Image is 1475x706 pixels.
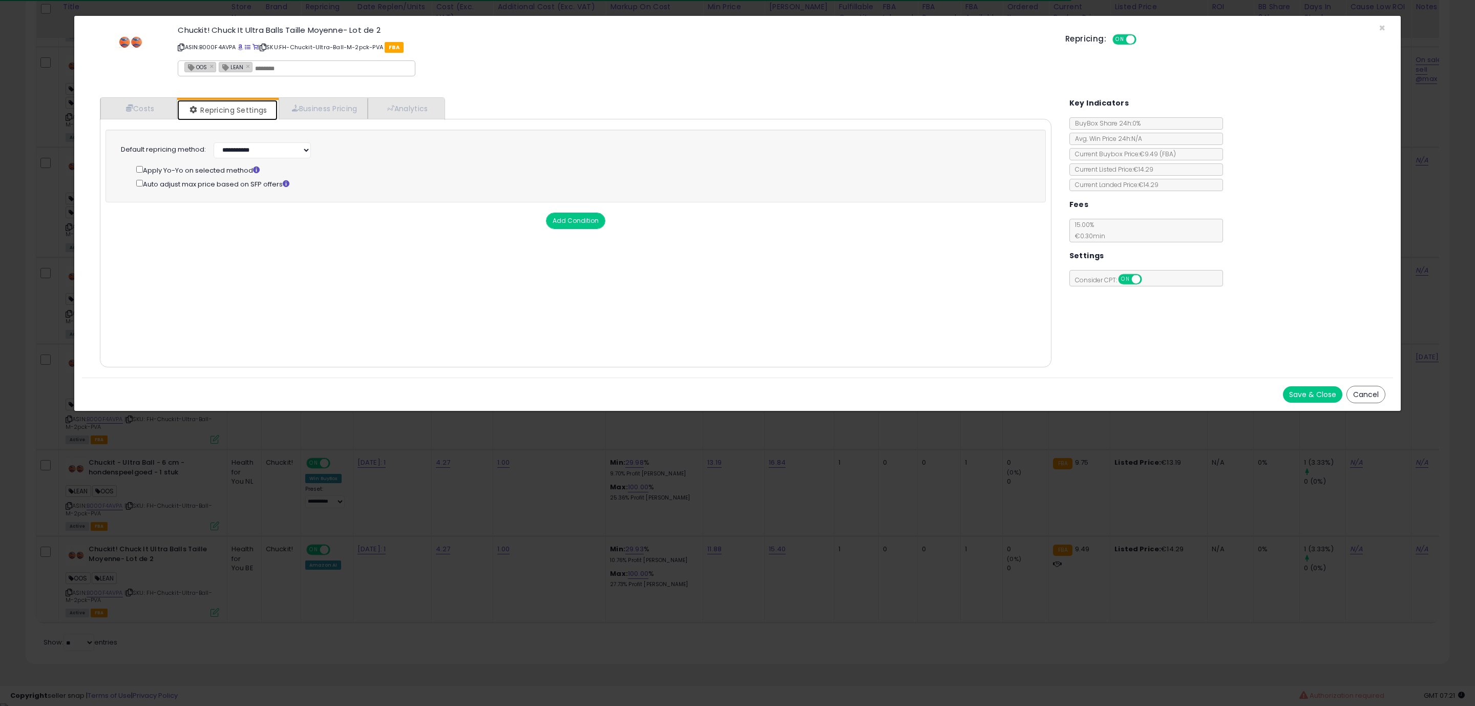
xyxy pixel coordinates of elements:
div: Auto adjust max price based on SFP offers [136,178,1022,189]
h5: Repricing: [1065,35,1106,43]
span: ( FBA ) [1160,150,1176,158]
a: Business Pricing [279,98,368,119]
span: Current Landed Price: €14.29 [1070,180,1158,189]
span: Consider CPT: [1070,276,1155,284]
span: LEAN [219,63,243,71]
img: 31NKTw5DUeL._SL60_.jpg [115,26,145,57]
h5: Key Indicators [1069,97,1129,110]
span: ON [1119,275,1132,284]
span: Current Listed Price: €14.29 [1070,165,1153,174]
span: BuyBox Share 24h: 0% [1070,119,1141,128]
button: Add Condition [546,213,605,229]
span: OFF [1140,275,1156,284]
a: BuyBox page [238,43,243,51]
span: OOS [185,63,207,71]
p: ASIN: B000F4AVPA | SKU: FH-Chuckit-Ultra-Ball-M-2pck-PVA [178,39,1050,55]
span: 15.00 % [1070,220,1105,240]
span: Current Buybox Price: [1070,150,1176,158]
span: Avg. Win Price 24h: N/A [1070,134,1142,143]
span: FBA [385,42,404,53]
h5: Settings [1069,250,1104,262]
h3: Chuckit! Chuck It Ultra Balls Taille Moyenne- Lot de 2 [178,26,1050,34]
label: Default repricing method: [121,145,206,155]
a: Repricing Settings [177,100,278,120]
span: €9.49 [1140,150,1176,158]
h5: Fees [1069,198,1089,211]
a: Your listing only [252,43,258,51]
button: Save & Close [1283,386,1342,403]
span: OFF [1135,35,1151,44]
a: × [246,61,252,71]
span: €0.30 min [1070,232,1105,240]
a: Costs [100,98,177,119]
div: Apply Yo-Yo on selected method [136,164,1022,175]
span: ON [1113,35,1126,44]
a: × [209,61,216,71]
a: Analytics [368,98,444,119]
span: × [1379,20,1385,35]
a: All offer listings [245,43,250,51]
button: Cancel [1346,386,1385,403]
